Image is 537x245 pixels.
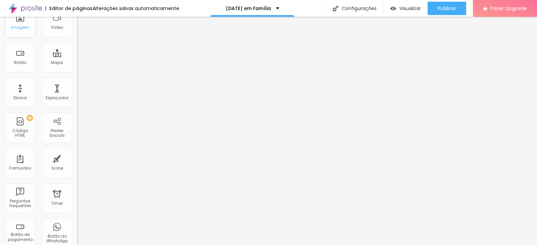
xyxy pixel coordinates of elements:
[13,96,27,100] div: Divisor
[93,6,179,11] div: Alterações salvas automaticamente
[7,199,33,208] div: Perguntas frequentes
[399,6,421,11] span: Visualizar
[9,166,31,171] div: Formulário
[46,96,68,100] div: Espaçador
[51,166,63,171] div: Ícone
[51,201,63,206] div: Timer
[7,128,33,138] div: Código HTML
[51,60,63,65] div: Mapa
[45,6,93,11] div: Editor de páginas
[11,25,29,30] div: Imagem
[226,6,271,11] p: [DATE] em Família
[7,232,33,242] div: Botão de pagamento
[428,2,466,15] button: Publicar
[333,6,338,11] img: Icone
[77,17,537,245] iframe: Editor
[51,25,63,30] div: Vídeo
[390,6,396,11] img: view-1.svg
[438,6,456,11] span: Publicar
[14,60,27,65] div: Botão
[44,128,70,138] div: Redes Sociais
[44,234,70,244] div: Botão do WhatsApp
[384,2,428,15] button: Visualizar
[490,5,527,11] span: Fazer Upgrade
